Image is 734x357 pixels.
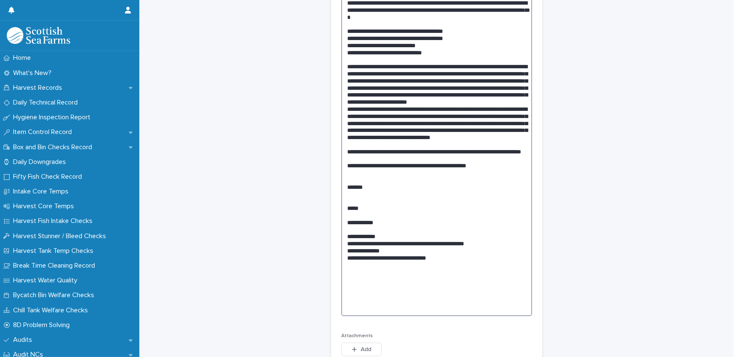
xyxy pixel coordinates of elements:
p: Harvest Water Quality [10,276,84,285]
p: Audits [10,336,39,344]
p: Harvest Records [10,84,69,92]
span: Attachments [341,333,373,338]
p: 8D Problem Solving [10,321,76,329]
img: mMrefqRFQpe26GRNOUkG [7,27,70,44]
p: Chill Tank Welfare Checks [10,306,95,314]
span: Add [361,346,371,352]
p: Box and Bin Checks Record [10,143,99,151]
p: Intake Core Temps [10,188,75,196]
p: Item Control Record [10,128,79,136]
p: Daily Technical Record [10,99,84,107]
p: Harvest Tank Temp Checks [10,247,100,255]
p: Harvest Fish Intake Checks [10,217,99,225]
p: Fifty Fish Check Record [10,173,89,181]
p: Harvest Stunner / Bleed Checks [10,232,113,240]
p: Hygiene Inspection Report [10,113,97,121]
p: Bycatch Bin Welfare Checks [10,291,101,299]
p: Harvest Core Temps [10,202,81,210]
button: Add [341,343,382,356]
p: What's New? [10,69,58,77]
p: Home [10,54,38,62]
p: Daily Downgrades [10,158,73,166]
p: Break Time Cleaning Record [10,262,102,270]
